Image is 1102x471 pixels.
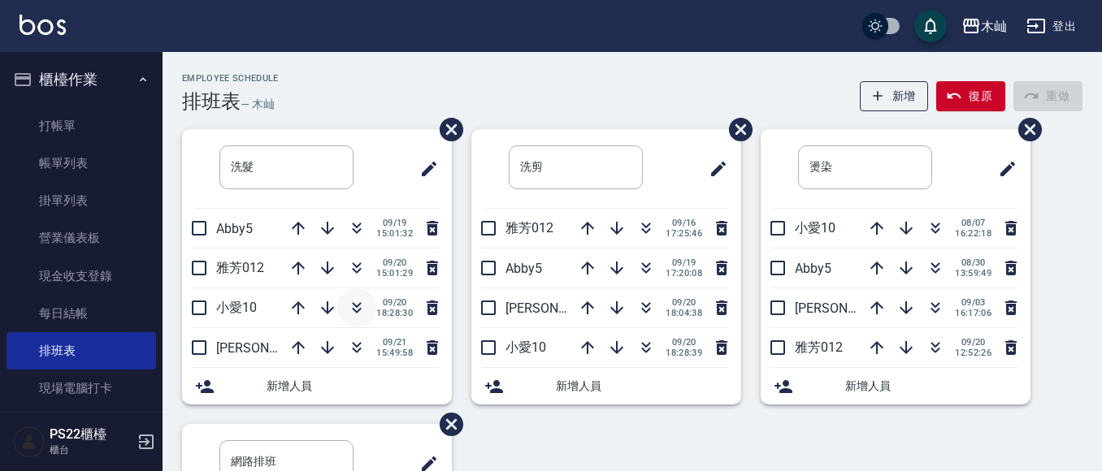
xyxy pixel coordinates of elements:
[7,332,156,369] a: 排班表
[376,268,413,279] span: 15:01:29
[267,378,439,395] span: 新增人員
[795,220,835,235] span: 小愛10
[795,339,843,355] span: 雅芳012
[182,73,279,84] h2: Employee Schedule
[7,257,156,295] a: 現金收支登錄
[955,308,991,318] span: 16:17:06
[666,268,702,279] span: 17:20:08
[216,340,321,356] span: [PERSON_NAME]7
[50,426,132,443] h5: PS22櫃檯
[988,149,1017,188] span: 修改班表的標題
[505,220,553,235] span: 雅芳012
[376,228,413,239] span: 15:01:32
[50,443,132,457] p: 櫃台
[981,16,1007,37] div: 木屾
[761,368,1030,404] div: 新增人員
[1020,11,1082,41] button: 登出
[219,145,354,189] input: 排版標題
[1006,106,1044,153] span: 刪除班表
[505,339,546,355] span: 小愛10
[376,297,413,308] span: 09/20
[717,106,755,153] span: 刪除班表
[955,10,1013,43] button: 木屾
[376,308,413,318] span: 18:28:30
[505,300,610,316] span: [PERSON_NAME]7
[410,149,439,188] span: 修改班表的標題
[955,348,991,358] span: 12:52:26
[20,15,66,35] img: Logo
[7,182,156,219] a: 掛單列表
[7,107,156,145] a: 打帳單
[509,145,643,189] input: 排版標題
[376,337,413,348] span: 09/21
[666,337,702,348] span: 09/20
[936,81,1005,111] button: 復原
[666,297,702,308] span: 09/20
[376,257,413,268] span: 09/20
[216,300,257,315] span: 小愛10
[556,378,728,395] span: 新增人員
[7,369,156,407] a: 現場電腦打卡
[666,228,702,239] span: 17:25:46
[182,90,241,113] h3: 排班表
[699,149,728,188] span: 修改班表的標題
[13,426,46,458] img: Person
[505,261,542,276] span: Abby5
[666,257,702,268] span: 09/19
[376,348,413,358] span: 15:49:58
[955,228,991,239] span: 16:22:18
[7,58,156,101] button: 櫃檯作業
[955,268,991,279] span: 13:59:49
[7,145,156,182] a: 帳單列表
[376,218,413,228] span: 09/19
[666,218,702,228] span: 09/16
[182,368,452,404] div: 新增人員
[955,337,991,348] span: 09/20
[955,297,991,308] span: 09/03
[845,378,1017,395] span: 新增人員
[241,96,275,113] h6: — 木屾
[795,300,900,316] span: [PERSON_NAME]7
[955,257,991,268] span: 08/30
[216,260,264,275] span: 雅芳012
[7,295,156,332] a: 每日結帳
[427,400,466,448] span: 刪除班表
[666,348,702,358] span: 18:28:39
[795,261,831,276] span: Abby5
[666,308,702,318] span: 18:04:38
[955,218,991,228] span: 08/07
[860,81,929,111] button: 新增
[471,368,741,404] div: 新增人員
[914,10,947,42] button: save
[7,219,156,257] a: 營業儀表板
[798,145,932,189] input: 排版標題
[216,221,253,236] span: Abby5
[427,106,466,153] span: 刪除班表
